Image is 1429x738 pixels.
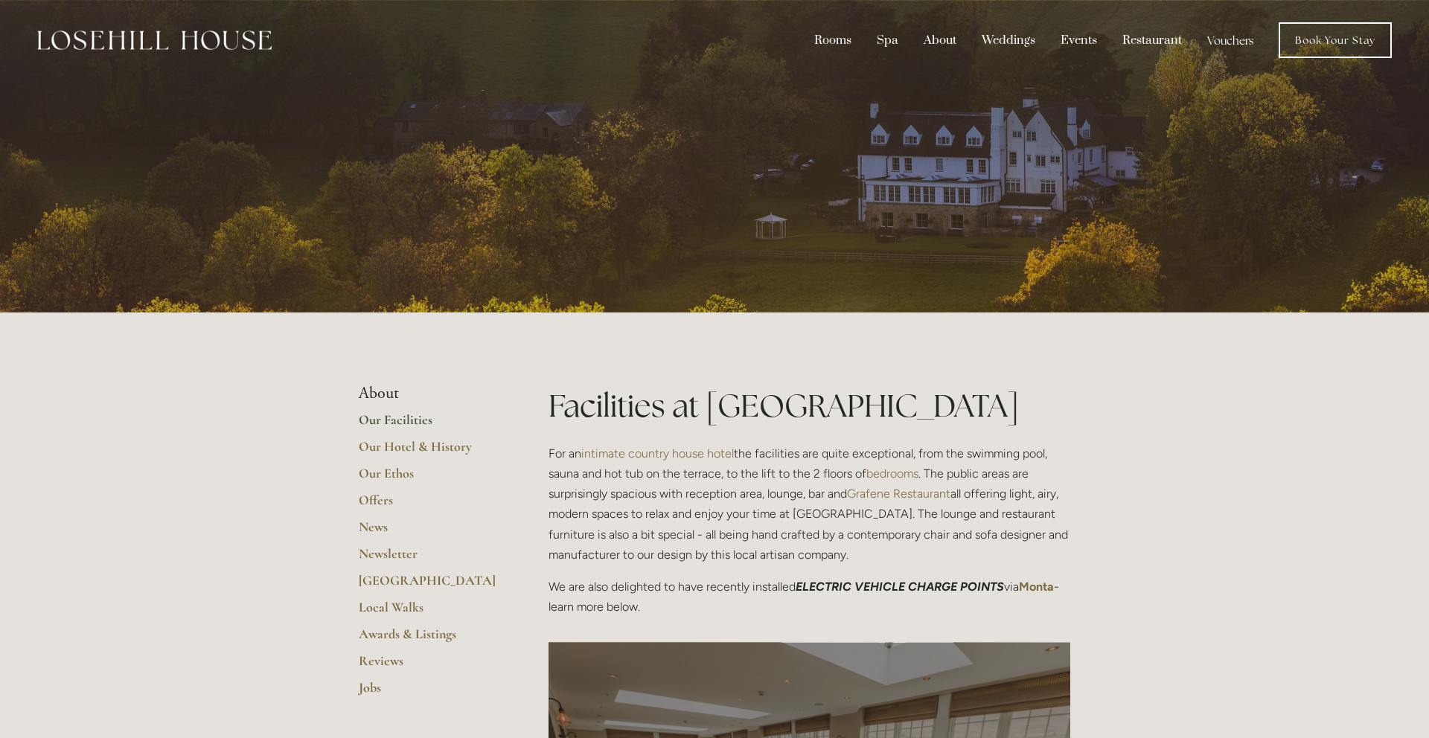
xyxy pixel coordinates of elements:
[37,31,272,50] img: Losehill House
[359,411,501,438] a: Our Facilities
[359,599,501,626] a: Local Walks
[359,626,501,652] a: Awards & Listings
[1111,26,1193,54] div: Restaurant
[549,443,1070,565] p: For an the facilities are quite exceptional, from the swimming pool, sauna and hot tub on the ter...
[803,26,863,54] div: Rooms
[549,577,1070,617] p: We are also delighted to have recently installed via - learn more below.
[1279,22,1392,58] a: Book Your Stay
[359,519,501,545] a: News
[847,487,950,501] a: Grafene Restaurant
[912,26,968,54] div: About
[866,466,918,481] a: bedrooms
[359,384,501,403] li: About
[1019,580,1054,594] a: Monta
[359,438,501,465] a: Our Hotel & History
[359,465,501,492] a: Our Ethos
[359,679,501,706] a: Jobs
[971,26,1046,54] div: Weddings
[359,545,501,572] a: Newsletter
[359,572,501,599] a: [GEOGRAPHIC_DATA]
[1049,26,1108,54] div: Events
[359,652,501,679] a: Reviews
[1196,26,1265,54] a: Vouchers
[581,446,734,461] a: intimate country house hotel
[359,492,501,519] a: Offers
[549,384,1070,428] h1: Facilities at [GEOGRAPHIC_DATA]
[796,580,1004,594] em: ELECTRIC VEHICLE CHARGE POINTS
[866,26,909,54] div: Spa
